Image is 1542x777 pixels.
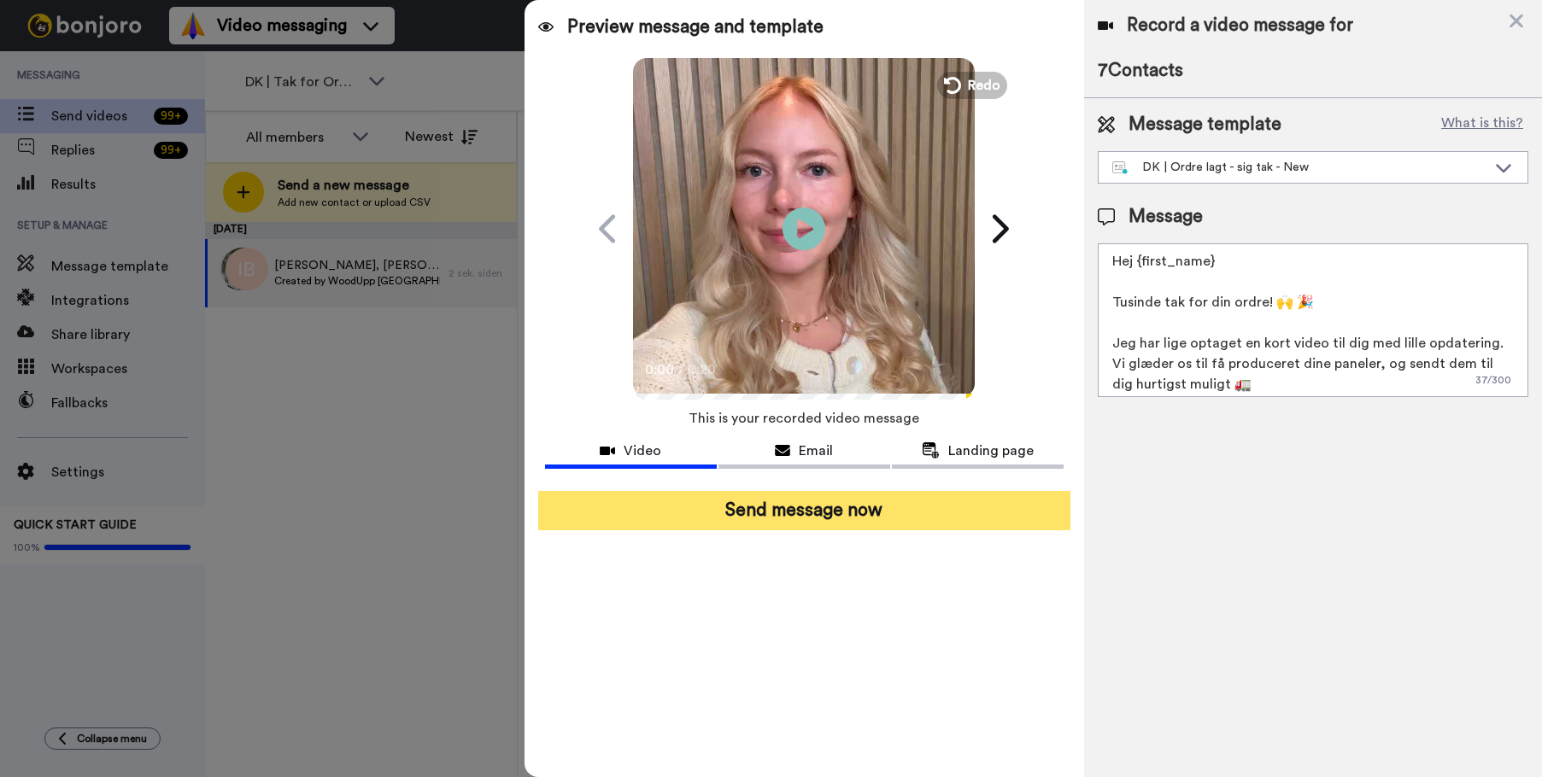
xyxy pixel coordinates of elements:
span: Landing page [948,441,1034,461]
span: Message template [1129,112,1281,137]
textarea: Hej {first_name} Tusinde tak for din ordre! 🙌 🎉 Jeg har lige optaget en kort video til dig med li... [1098,243,1528,397]
span: 0:20 [688,359,718,380]
button: What is this? [1436,112,1528,137]
span: Message [1129,204,1203,230]
span: 0:00 [645,359,675,380]
span: Video [624,441,661,461]
button: Send message now [538,491,1070,530]
img: nextgen-template.svg [1112,161,1129,175]
span: Email [799,441,833,461]
span: This is your recorded video message [689,400,919,437]
span: / [678,359,684,380]
div: DK | Ordre lagt - sig tak - New [1112,159,1486,176]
